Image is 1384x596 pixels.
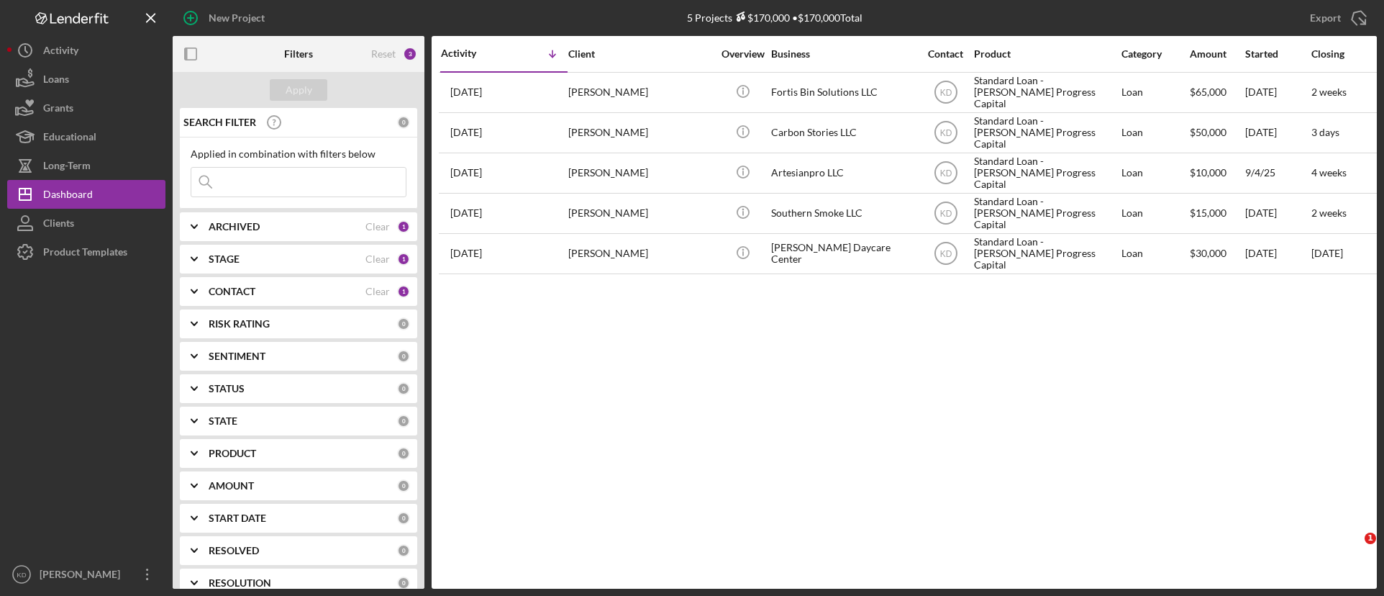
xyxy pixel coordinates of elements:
[450,248,482,259] time: 2025-08-17 00:45
[43,65,69,97] div: Loans
[568,73,712,112] div: [PERSON_NAME]
[397,350,410,363] div: 0
[397,447,410,460] div: 0
[974,114,1118,152] div: Standard Loan - [PERSON_NAME] Progress Capital
[191,148,406,160] div: Applied in combination with filters below
[771,235,915,273] div: [PERSON_NAME] Daycare Center
[209,351,265,362] b: SENTIMENT
[687,12,862,24] div: 5 Projects • $170,000 Total
[209,4,265,32] div: New Project
[7,151,165,180] button: Long-Term
[7,36,165,65] button: Activity
[716,48,770,60] div: Overview
[397,577,410,590] div: 0
[397,317,410,330] div: 0
[209,318,270,330] b: RISK RATING
[43,122,96,155] div: Educational
[974,154,1118,192] div: Standard Loan - [PERSON_NAME] Progress Capital
[450,127,482,138] time: 2025-09-18 15:37
[397,220,410,233] div: 1
[1190,48,1244,60] div: Amount
[939,88,952,98] text: KD
[43,94,73,126] div: Grants
[1296,4,1377,32] button: Export
[568,48,712,60] div: Client
[1311,207,1347,219] time: 2 weeks
[441,48,504,59] div: Activity
[397,382,410,395] div: 0
[397,544,410,557] div: 0
[568,114,712,152] div: [PERSON_NAME]
[974,235,1118,273] div: Standard Loan - [PERSON_NAME] Progress Capital
[568,194,712,232] div: [PERSON_NAME]
[209,253,240,265] b: STAGE
[1311,247,1343,259] time: [DATE]
[939,209,952,219] text: KD
[209,545,259,556] b: RESOLVED
[939,249,952,259] text: KD
[771,114,915,152] div: Carbon Stories LLC
[397,415,410,428] div: 0
[1245,114,1310,152] div: [DATE]
[397,116,410,129] div: 0
[771,154,915,192] div: Artesianpro LLC
[974,194,1118,232] div: Standard Loan - [PERSON_NAME] Progress Capital
[7,209,165,238] button: Clients
[1121,48,1188,60] div: Category
[1121,73,1188,112] div: Loan
[286,79,312,101] div: Apply
[1311,126,1339,138] time: 3 days
[270,79,327,101] button: Apply
[974,73,1118,112] div: Standard Loan - [PERSON_NAME] Progress Capital
[209,383,245,394] b: STATUS
[1245,73,1310,112] div: [DATE]
[450,167,482,179] time: 2025-09-17 15:37
[209,480,254,492] b: AMOUNT
[1245,154,1310,192] div: 9/4/25
[173,4,279,32] button: New Project
[7,560,165,589] button: KD[PERSON_NAME]
[1121,154,1188,192] div: Loan
[450,86,482,98] time: 2025-09-22 11:23
[403,47,417,61] div: 3
[919,48,973,60] div: Contact
[209,221,260,232] b: ARCHIVED
[1311,86,1347,98] time: 2 weeks
[7,65,165,94] button: Loans
[771,194,915,232] div: Southern Smoke LLC
[36,560,129,592] div: [PERSON_NAME]
[732,12,790,24] div: $170,000
[568,235,712,273] div: [PERSON_NAME]
[1310,4,1341,32] div: Export
[365,253,390,265] div: Clear
[450,207,482,219] time: 2025-08-20 13:53
[939,128,952,138] text: KD
[284,48,313,60] b: Filters
[209,448,256,459] b: PRODUCT
[371,48,396,60] div: Reset
[1245,48,1310,60] div: Started
[209,577,271,589] b: RESOLUTION
[1190,86,1226,98] span: $65,000
[1245,235,1310,273] div: [DATE]
[771,48,915,60] div: Business
[7,94,165,122] button: Grants
[43,36,78,68] div: Activity
[568,154,712,192] div: [PERSON_NAME]
[1121,114,1188,152] div: Loan
[7,238,165,266] button: Product Templates
[1190,207,1226,219] span: $15,000
[974,48,1118,60] div: Product
[1335,533,1370,567] iframe: Intercom live chat
[7,180,165,209] button: Dashboard
[43,180,93,212] div: Dashboard
[209,415,237,427] b: STATE
[1121,194,1188,232] div: Loan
